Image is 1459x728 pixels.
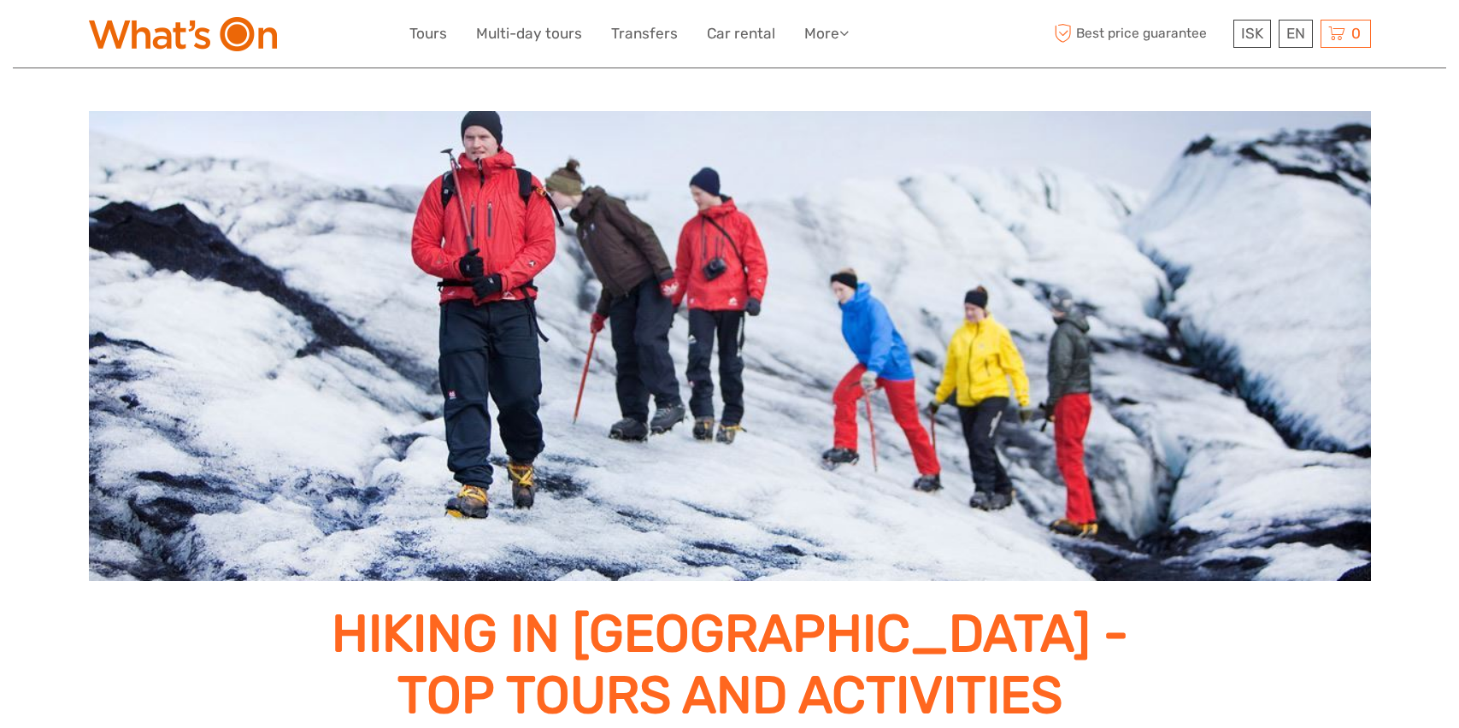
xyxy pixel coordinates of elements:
a: Transfers [611,21,678,46]
span: ISK [1241,25,1263,42]
a: More [804,21,849,46]
span: 0 [1349,25,1363,42]
a: Tours [409,21,447,46]
a: Multi-day tours [476,21,582,46]
div: EN [1279,20,1313,48]
span: Best price guarantee [1050,20,1229,48]
a: Car rental [707,21,775,46]
img: What's On [89,17,277,51]
h1: Hiking in [GEOGRAPHIC_DATA] - Top Tours and Activities [303,603,1157,726]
